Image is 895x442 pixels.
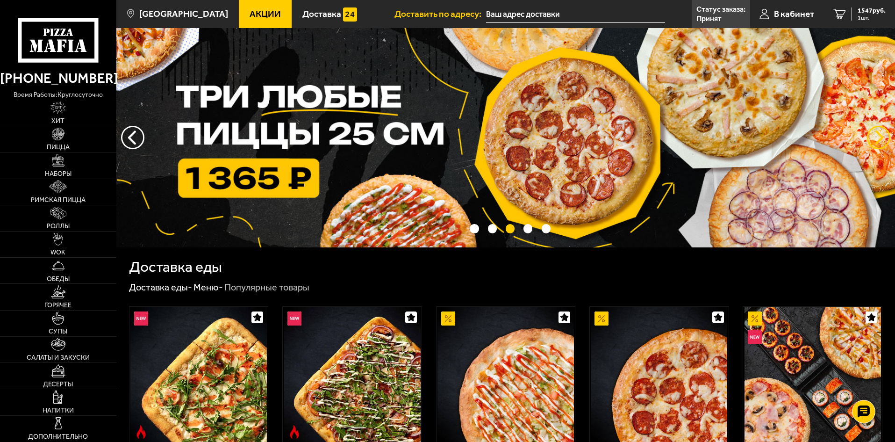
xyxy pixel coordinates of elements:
button: точки переключения [542,224,551,233]
p: Принят [696,15,722,22]
img: Новинка [748,330,762,344]
a: Доставка еды- [129,282,192,293]
h1: Доставка еды [129,260,222,275]
a: Меню- [193,282,223,293]
p: Статус заказа: [696,6,745,13]
span: Десерты [43,381,73,388]
img: Акционный [748,312,762,326]
span: Доставка [302,9,341,18]
span: Хит [51,118,64,124]
button: точки переключения [488,224,497,233]
span: Горячее [44,302,72,309]
span: WOK [50,249,65,256]
input: Ваш адрес доставки [486,6,665,23]
button: точки переключения [506,224,515,233]
img: 15daf4d41897b9f0e9f617042186c801.svg [343,7,357,22]
img: Острое блюдо [134,425,148,439]
span: Акции [250,9,281,18]
img: Акционный [441,312,455,326]
button: следующий [121,126,144,149]
span: Обеды [47,276,70,283]
span: [GEOGRAPHIC_DATA] [139,9,228,18]
span: В кабинет [774,9,814,18]
span: Римская пицца [31,197,86,203]
button: предыдущий [867,126,890,149]
span: Роллы [47,223,70,230]
span: Наборы [45,171,72,177]
img: Острое блюдо [287,425,301,439]
span: Салаты и закуски [27,355,90,361]
img: Акционный [594,312,609,326]
button: точки переключения [523,224,532,233]
span: Пицца [47,144,70,151]
button: точки переключения [470,224,479,233]
img: Новинка [287,312,301,326]
div: Популярные товары [224,282,309,294]
span: 1547 руб. [858,7,886,14]
span: 1 шт. [858,15,886,21]
span: Дополнительно [28,434,88,440]
span: Напитки [43,407,74,414]
span: Супы [49,328,67,335]
img: Новинка [134,312,148,326]
span: Доставить по адресу: [394,9,486,18]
